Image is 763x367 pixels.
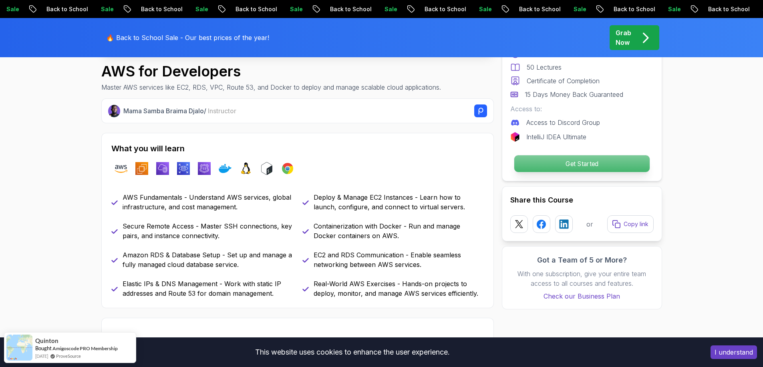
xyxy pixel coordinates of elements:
[527,76,600,86] p: Certificate of Completion
[658,5,683,13] p: Sale
[208,107,236,115] span: Instructor
[36,5,91,13] p: Back to School
[586,219,593,229] p: or
[510,195,654,206] h2: Share this Course
[314,193,484,212] p: Deploy & Manage EC2 Instances - Learn how to launch, configure, and connect to virtual servers.
[514,155,649,172] p: Get Started
[135,162,148,175] img: ec2 logo
[624,220,648,228] p: Copy link
[711,345,757,359] button: Accept cookies
[219,162,232,175] img: docker logo
[563,5,589,13] p: Sale
[115,162,127,175] img: aws logo
[607,215,654,233] button: Copy link
[91,5,116,13] p: Sale
[281,162,294,175] img: chrome logo
[52,345,118,352] a: Amigoscode PRO Membership
[616,28,631,47] p: Grab Now
[35,337,58,344] span: Quinton
[374,5,400,13] p: Sale
[603,5,658,13] p: Back to School
[510,269,654,288] p: With one subscription, give your entire team access to all courses and features.
[280,5,305,13] p: Sale
[526,118,600,127] p: Access to Discord Group
[35,345,52,351] span: Bought
[260,162,273,175] img: bash logo
[513,155,650,172] button: Get Started
[469,5,494,13] p: Sale
[225,5,280,13] p: Back to School
[108,105,121,117] img: Nelson Djalo
[320,5,374,13] p: Back to School
[314,279,484,298] p: Real-World AWS Exercises - Hands-on projects to deploy, monitor, and manage AWS services efficien...
[526,132,586,142] p: IntelliJ IDEA Ultimate
[6,335,32,361] img: provesource social proof notification image
[101,63,441,79] h1: AWS for Developers
[123,221,293,241] p: Secure Remote Access - Master SSH connections, key pairs, and instance connectivity.
[177,162,190,175] img: rds logo
[156,162,169,175] img: vpc logo
[698,5,752,13] p: Back to School
[510,255,654,266] h3: Got a Team of 5 or More?
[106,33,269,42] p: 🔥 Back to School Sale - Our best prices of the year!
[131,5,185,13] p: Back to School
[123,279,293,298] p: Elastic IPs & DNS Management - Work with static IP addresses and Route 53 for domain management.
[510,104,654,114] p: Access to:
[509,5,563,13] p: Back to School
[240,162,252,175] img: linux logo
[527,62,562,72] p: 50 Lectures
[525,90,623,99] p: 15 Days Money Back Guaranteed
[123,193,293,212] p: AWS Fundamentals - Understand AWS services, global infrastructure, and cost management.
[510,291,654,301] a: Check our Business Plan
[35,353,48,359] span: [DATE]
[101,82,441,92] p: Master AWS services like EC2, RDS, VPC, Route 53, and Docker to deploy and manage scalable cloud ...
[414,5,469,13] p: Back to School
[185,5,211,13] p: Sale
[314,250,484,269] p: EC2 and RDS Communication - Enable seamless networking between AWS services.
[510,132,520,142] img: jetbrains logo
[123,250,293,269] p: Amazon RDS & Database Setup - Set up and manage a fully managed cloud database service.
[314,221,484,241] p: Containerization with Docker - Run and manage Docker containers on AWS.
[198,162,211,175] img: route53 logo
[56,353,81,359] a: ProveSource
[6,343,699,361] div: This website uses cookies to enhance the user experience.
[123,106,236,116] p: Mama Samba Braima Djalo /
[111,143,484,154] h2: What you will learn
